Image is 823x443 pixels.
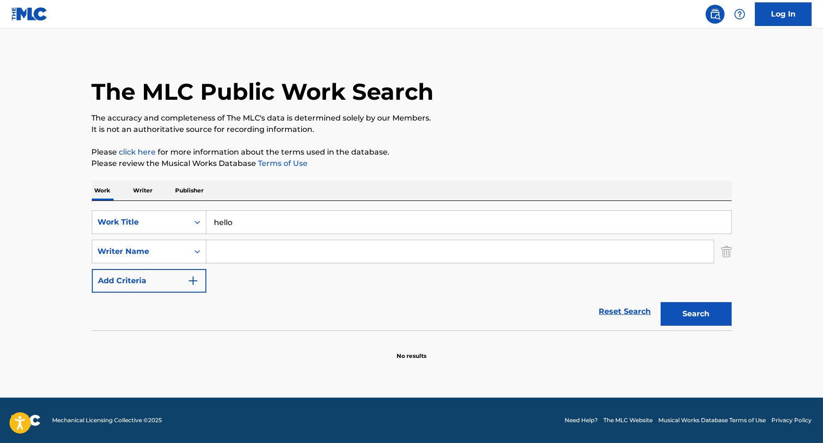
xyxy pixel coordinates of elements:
img: help [734,9,745,20]
a: Need Help? [565,416,598,425]
a: Privacy Policy [771,416,812,425]
div: Work Title [98,217,183,228]
span: Mechanical Licensing Collective © 2025 [52,416,162,425]
div: Writer Name [98,246,183,257]
form: Search Form [92,210,732,330]
a: Public Search [706,5,725,24]
a: click here [119,148,156,156]
button: Add Criteria [92,269,206,293]
a: The MLC Website [603,416,653,425]
h1: The MLC Public Work Search [92,78,434,106]
img: 9d2ae6d4665cec9f34b9.svg [187,275,199,287]
a: Musical Works Database Terms of Use [658,416,766,425]
p: The accuracy and completeness of The MLC's data is determined solely by our Members. [92,113,732,124]
a: Log In [755,2,812,26]
p: Please for more information about the terms used in the database. [92,147,732,158]
img: MLC Logo [11,7,48,21]
button: Search [661,302,732,326]
p: Publisher [173,181,207,200]
a: Terms of Use [257,159,308,168]
img: search [709,9,721,20]
div: Help [730,5,749,24]
img: logo [11,415,41,426]
p: Please review the Musical Works Database [92,158,732,169]
p: It is not an authoritative source for recording information. [92,124,732,135]
p: Work [92,181,114,200]
p: No results [397,340,426,360]
a: Reset Search [594,301,656,322]
p: Writer [131,181,156,200]
img: Delete Criterion [721,240,732,263]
